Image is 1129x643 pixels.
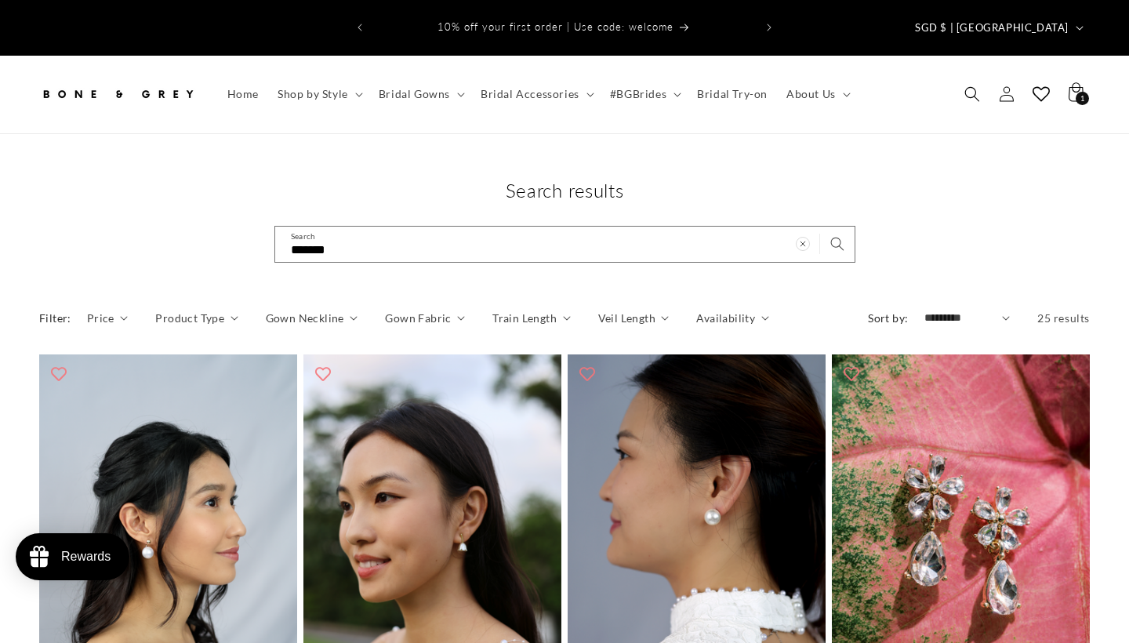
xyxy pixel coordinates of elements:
[266,310,344,326] span: Gown Neckline
[598,310,670,326] summary: Veil Length (0 selected)
[155,310,238,326] summary: Product Type (0 selected)
[820,227,855,261] button: Search
[752,13,786,42] button: Next announcement
[278,87,348,101] span: Shop by Style
[915,20,1069,36] span: SGD $ | [GEOGRAPHIC_DATA]
[437,20,673,33] span: 10% off your first order | Use code: welcome
[61,550,111,564] div: Rewards
[492,310,557,326] span: Train Length
[906,13,1090,42] button: SGD $ | [GEOGRAPHIC_DATA]
[43,358,74,390] button: Add to wishlist
[786,227,820,261] button: Clear search term
[836,358,867,390] button: Add to wishlist
[868,311,908,325] label: Sort by:
[688,78,777,111] a: Bridal Try-on
[777,78,857,111] summary: About Us
[492,310,570,326] summary: Train Length (0 selected)
[572,358,603,390] button: Add to wishlist
[227,87,259,101] span: Home
[697,87,768,101] span: Bridal Try-on
[786,87,836,101] span: About Us
[268,78,369,111] summary: Shop by Style
[1037,311,1090,325] span: 25 results
[955,77,989,111] summary: Search
[696,310,755,326] span: Availability
[385,310,451,326] span: Gown Fabric
[385,310,465,326] summary: Gown Fabric (0 selected)
[1080,92,1085,105] span: 1
[87,310,129,326] summary: Price
[598,310,655,326] span: Veil Length
[379,87,450,101] span: Bridal Gowns
[471,78,601,111] summary: Bridal Accessories
[218,78,268,111] a: Home
[307,358,339,390] button: Add to wishlist
[39,77,196,111] img: Bone and Grey Bridal
[266,310,358,326] summary: Gown Neckline (0 selected)
[610,87,666,101] span: #BGBrides
[696,310,768,326] summary: Availability (0 selected)
[34,71,202,118] a: Bone and Grey Bridal
[343,13,377,42] button: Previous announcement
[601,78,688,111] summary: #BGBrides
[155,310,224,326] span: Product Type
[481,87,579,101] span: Bridal Accessories
[87,310,114,326] span: Price
[39,310,71,326] h2: Filter:
[39,178,1090,202] h1: Search results
[369,78,471,111] summary: Bridal Gowns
